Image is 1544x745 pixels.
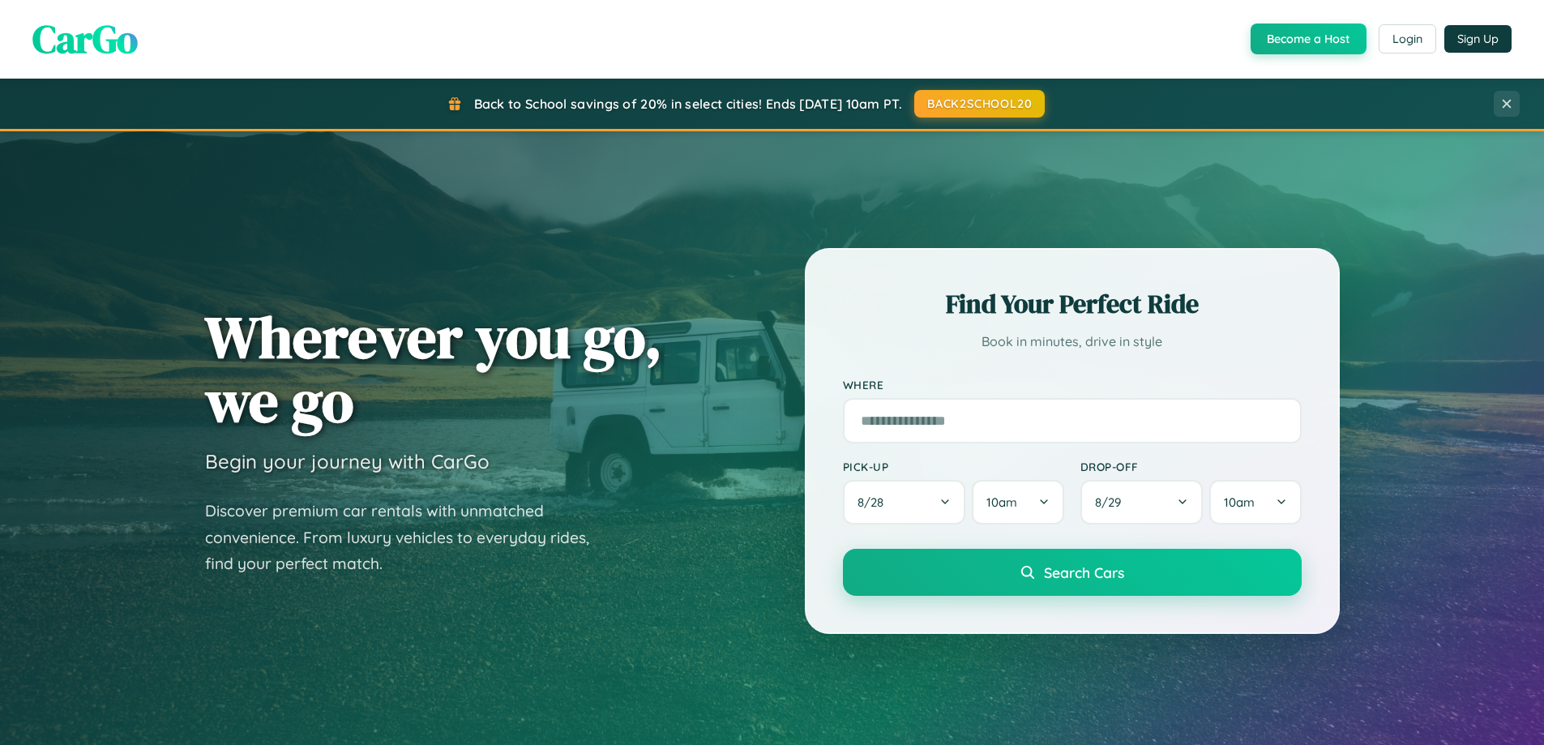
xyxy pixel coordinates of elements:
h3: Begin your journey with CarGo [205,449,490,473]
span: Back to School savings of 20% in select cities! Ends [DATE] 10am PT. [474,96,902,112]
span: Search Cars [1044,563,1124,581]
button: 10am [972,480,1063,524]
button: Search Cars [843,549,1302,596]
span: 8 / 29 [1095,495,1129,510]
span: 10am [1224,495,1255,510]
button: Login [1379,24,1436,54]
label: Drop-off [1080,460,1302,473]
label: Pick-up [843,460,1064,473]
h2: Find Your Perfect Ride [843,286,1302,322]
h1: Wherever you go, we go [205,305,662,433]
button: 8/29 [1080,480,1204,524]
span: 8 / 28 [858,495,892,510]
label: Where [843,378,1302,392]
button: Become a Host [1251,24,1367,54]
button: 8/28 [843,480,966,524]
span: 10am [986,495,1017,510]
span: CarGo [32,12,138,66]
button: BACK2SCHOOL20 [914,90,1045,118]
button: Sign Up [1444,25,1512,53]
p: Book in minutes, drive in style [843,330,1302,353]
p: Discover premium car rentals with unmatched convenience. From luxury vehicles to everyday rides, ... [205,498,610,577]
button: 10am [1209,480,1301,524]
